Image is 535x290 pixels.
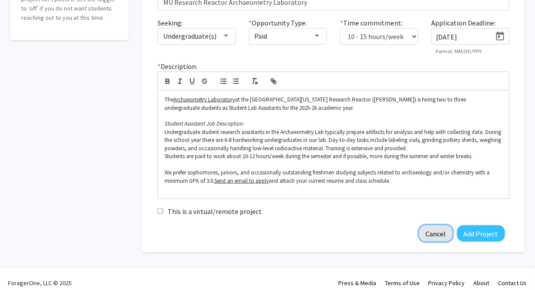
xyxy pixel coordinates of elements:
span: Students are paid to work about 10-12 hours/week during the semester and if possible, more during... [165,152,473,160]
span: We prefer sophomores, juniors, and occasionally outstanding freshmen studying subjects related to... [165,169,491,184]
a: Press & Media [338,279,376,287]
span: Paid [255,32,267,40]
label: Application Deadline: [432,18,496,28]
button: Cancel [419,225,453,242]
label: Seeking: [158,18,183,28]
a: Contact Us [498,279,527,287]
span: and attach your current resume and class schedule. [269,177,390,185]
a: Terms of Use [385,279,420,287]
a: Send an email to apply [214,177,269,185]
label: Time commitment: [340,18,403,28]
span: : [243,120,244,127]
a: Privacy Policy [429,279,465,287]
mat-hint: Format: MM/DD/YYYY [436,48,482,54]
span: Undergraduate(s) [163,32,216,40]
label: This is a virtual/remote project [168,206,262,217]
span: The [165,96,173,103]
span: Undergraduate student research assistants in the Archaeometry Lab typically prepare artifacts for... [165,128,503,152]
label: Description: [158,61,197,72]
button: Add Project [457,225,505,242]
button: Open calendar [491,29,509,44]
a: About [474,279,490,287]
label: Opportunity Type: [249,18,307,28]
em: Student Assistant Job Description [165,120,243,127]
a: Archaeometry Laboratory [173,96,235,103]
span: at the [GEOGRAPHIC_DATA][US_STATE] Research Reactor ([PERSON_NAME]) is hiring two to three underg... [165,96,468,111]
iframe: Chat [7,250,37,283]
